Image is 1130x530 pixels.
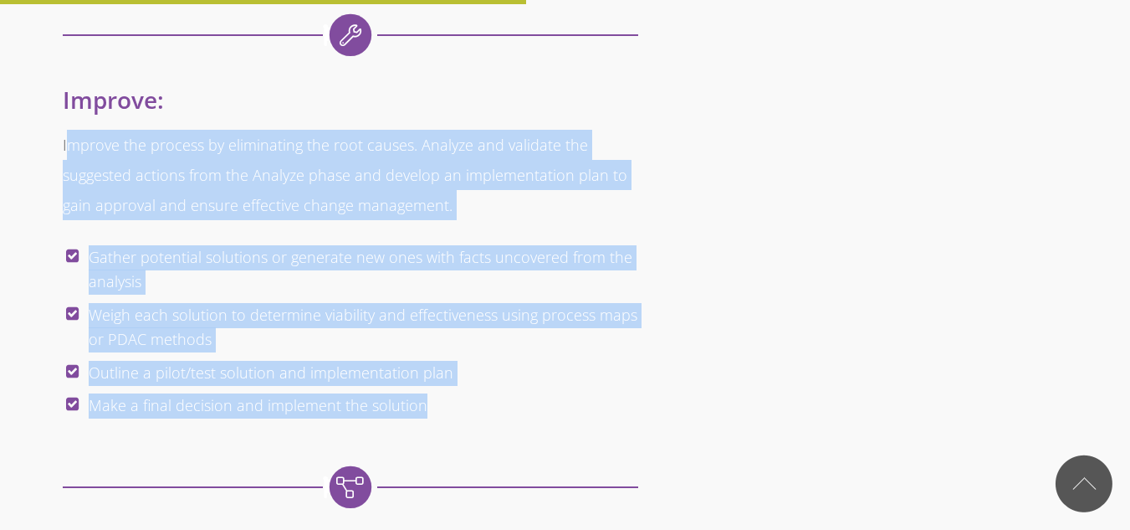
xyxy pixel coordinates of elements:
li: Outline a pilot/test solution and implementation plan [89,357,638,390]
h3: Improve: [63,82,638,117]
li: Gather potential solutions or generate new ones with facts uncovered from the analysis [89,241,638,299]
p: Improve the process by eliminating the root causes. Analyze and validate the suggested actions fr... [63,130,638,220]
li: Make a final decision and implement the solution [89,389,638,423]
li: Weigh each solution to determine viability and effectiveness using process maps or PDAC methods [89,299,638,357]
